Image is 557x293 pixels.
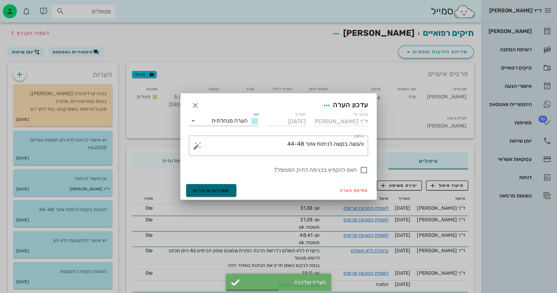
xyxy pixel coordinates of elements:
[189,117,259,126] div: סוגהערה מנהלתית
[189,167,357,174] label: האם להקפיץ בכניסה לתיק המטופל?
[186,184,236,197] button: שמירת שינויים
[211,117,248,124] span: הערה מנהלתית
[337,185,371,195] button: מחיקת הערה
[193,188,229,194] span: שמירת שינויים
[340,188,368,193] span: מחיקת הערה
[354,134,364,139] label: התוכן
[243,279,326,286] div: הערה עודכנה
[253,112,259,117] label: סוג
[353,112,368,117] label: נכתב ע״י
[295,112,306,117] label: תאריך
[333,100,368,109] span: עדכון הערה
